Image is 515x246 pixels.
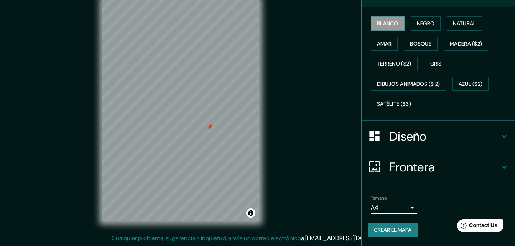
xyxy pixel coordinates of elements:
[411,16,441,31] button: Negro
[377,59,411,69] font: Terreno ($2)
[417,19,435,28] font: Negro
[371,202,417,214] div: A4
[371,97,417,111] button: Satélite ($3)
[404,37,438,51] button: Bosque
[371,77,446,91] button: Dibujos animados ($ 2)
[452,77,489,91] button: Azul ($2)
[377,99,411,109] font: Satélite ($3)
[444,37,488,51] button: Madera ($2)
[450,39,482,49] font: Madera ($2)
[112,234,401,243] p: Cualquier problema, sugerencia o inquietud, envíe un correo electrónico .
[377,79,440,89] font: Dibujos animados ($ 2)
[371,16,405,31] button: Blanco
[389,159,500,175] h4: Frontera
[371,37,398,51] button: Amar
[377,39,392,49] font: Amar
[371,57,418,71] button: Terreno ($2)
[362,152,515,182] div: Frontera
[368,223,418,237] button: Crear el mapa
[246,208,255,218] button: Alternar atribución
[430,59,442,69] font: Gris
[410,39,431,49] font: Bosque
[453,19,476,28] font: Natural
[377,19,398,28] font: Blanco
[447,216,507,238] iframe: Help widget launcher
[374,225,411,235] font: Crear el mapa
[362,121,515,152] div: Diseño
[371,195,387,201] label: Tamaño
[459,79,483,89] font: Azul ($2)
[301,234,400,242] a: a [EMAIL_ADDRESS][DOMAIN_NAME]
[424,57,448,71] button: Gris
[447,16,482,31] button: Natural
[389,129,500,144] h4: Diseño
